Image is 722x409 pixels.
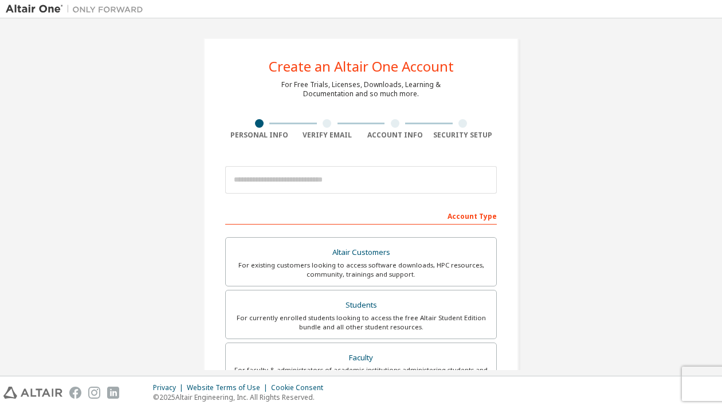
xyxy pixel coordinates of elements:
div: Security Setup [429,131,497,140]
div: Verify Email [293,131,362,140]
div: Account Info [361,131,429,140]
div: For currently enrolled students looking to access the free Altair Student Edition bundle and all ... [233,313,489,332]
div: Create an Altair One Account [269,60,454,73]
div: Students [233,297,489,313]
img: linkedin.svg [107,387,119,399]
div: For faculty & administrators of academic institutions administering students and accessing softwa... [233,365,489,384]
div: Personal Info [225,131,293,140]
div: For existing customers looking to access software downloads, HPC resources, community, trainings ... [233,261,489,279]
div: Website Terms of Use [187,383,271,392]
div: Altair Customers [233,245,489,261]
p: © 2025 Altair Engineering, Inc. All Rights Reserved. [153,392,330,402]
div: For Free Trials, Licenses, Downloads, Learning & Documentation and so much more. [281,80,441,99]
img: Altair One [6,3,149,15]
img: instagram.svg [88,387,100,399]
img: altair_logo.svg [3,387,62,399]
img: facebook.svg [69,387,81,399]
div: Faculty [233,350,489,366]
div: Cookie Consent [271,383,330,392]
div: Account Type [225,206,497,225]
div: Privacy [153,383,187,392]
